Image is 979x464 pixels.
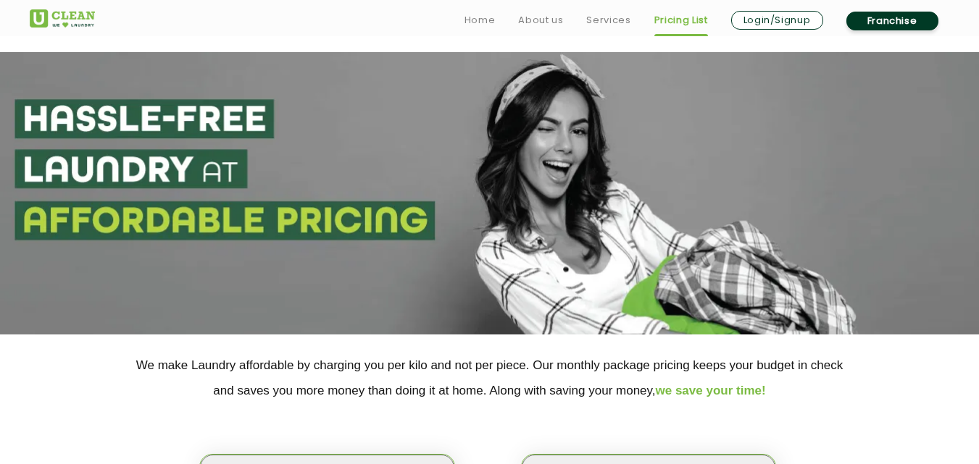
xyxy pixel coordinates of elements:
[30,9,95,28] img: UClean Laundry and Dry Cleaning
[656,384,766,397] span: we save your time!
[731,11,823,30] a: Login/Signup
[30,353,950,403] p: We make Laundry affordable by charging you per kilo and not per piece. Our monthly package pricin...
[464,12,496,29] a: Home
[518,12,563,29] a: About us
[846,12,938,30] a: Franchise
[586,12,630,29] a: Services
[654,12,708,29] a: Pricing List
